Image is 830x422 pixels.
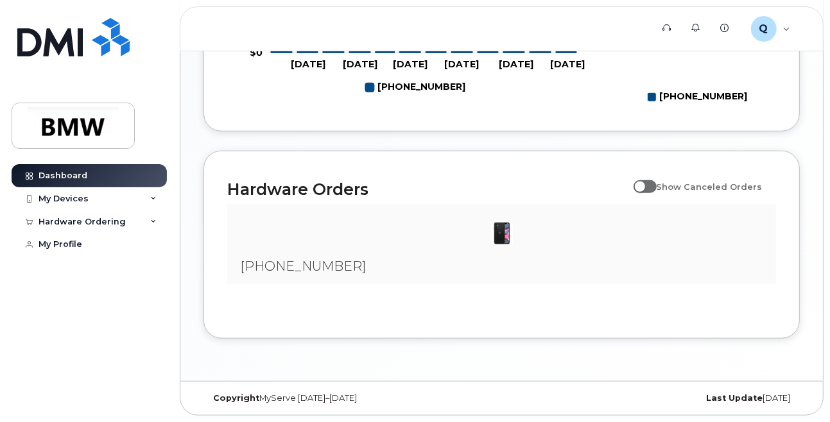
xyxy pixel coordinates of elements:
[365,77,465,98] g: 864-354-5796
[706,393,763,403] strong: Last Update
[601,393,800,403] div: [DATE]
[240,258,366,274] span: [PHONE_NUMBER]
[759,21,768,37] span: Q
[291,59,325,71] tspan: [DATE]
[203,393,402,403] div: MyServe [DATE]–[DATE]
[213,393,259,403] strong: Copyright
[742,16,799,42] div: QTC4929
[393,59,428,71] tspan: [DATE]
[774,366,820,412] iframe: Messenger Launcher
[250,47,263,58] tspan: $0
[227,180,627,199] h2: Hardware Orders
[499,59,534,71] tspan: [DATE]
[657,181,763,192] span: Show Canceled Orders
[648,87,748,108] g: Legend
[550,59,585,71] tspan: [DATE]
[343,59,377,71] tspan: [DATE]
[445,59,480,71] tspan: [DATE]
[634,174,644,185] input: Show Canceled Orders
[365,77,465,98] g: Legend
[489,221,515,246] img: iPhone_11.jpg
